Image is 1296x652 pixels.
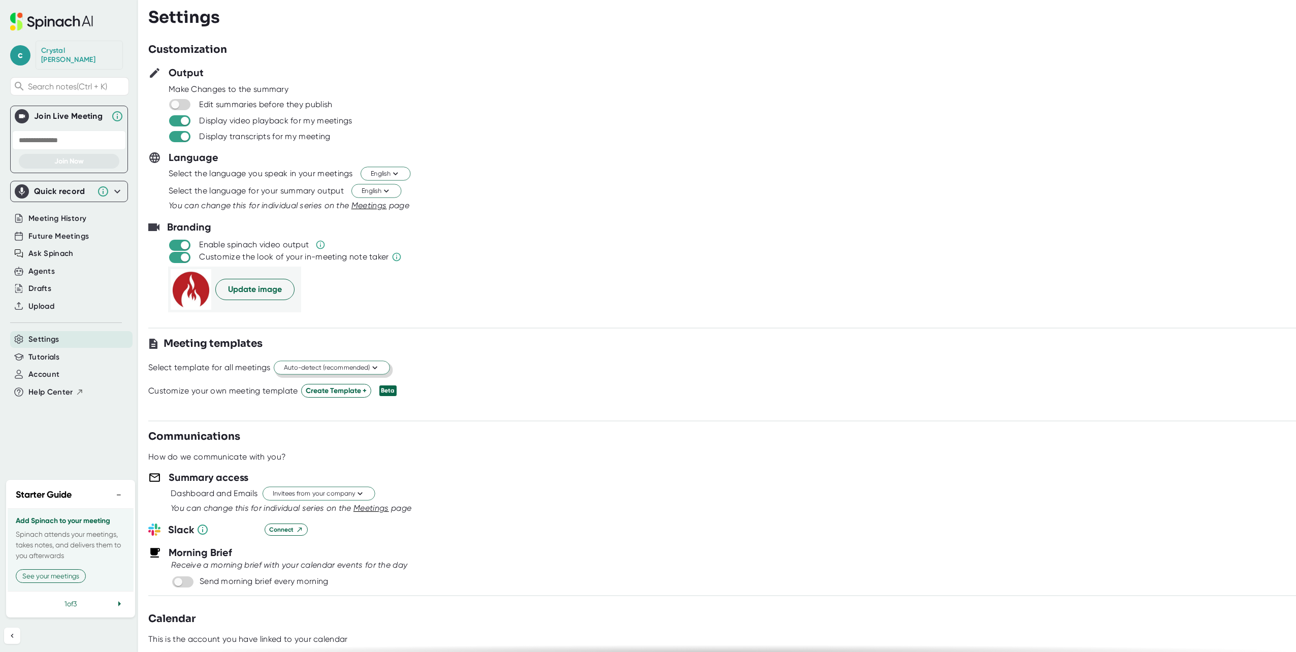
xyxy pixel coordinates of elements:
button: Meetings [351,200,387,212]
button: − [112,487,125,502]
div: Enable spinach video output [199,240,309,250]
p: Spinach attends your meetings, takes notes, and delivers them to you afterwards [16,529,125,561]
span: 1 of 3 [64,600,77,608]
button: See your meetings [16,569,86,583]
div: Quick record [15,181,123,202]
span: c [10,45,30,66]
div: Beta [379,385,397,396]
span: Update image [228,283,282,296]
h3: Morning Brief [169,545,232,560]
button: Account [28,369,59,380]
div: Quick record [34,186,92,197]
button: Meeting History [28,213,86,224]
i: Receive a morning brief with your calendar events for the day [171,560,407,570]
button: Meetings [353,502,389,514]
span: Join Now [54,157,84,166]
h3: Output [169,65,204,80]
button: Update image [215,279,295,300]
span: Auto-detect (recommended) [284,363,380,373]
h3: Calendar [148,611,196,627]
h3: Language [169,150,218,165]
span: Connect [269,525,303,534]
button: Collapse sidebar [4,628,20,644]
span: Meetings [353,503,389,513]
button: Agents [28,266,55,277]
div: Customize your own meeting template [148,386,298,396]
div: Join Live Meeting [34,111,106,121]
div: Edit summaries before they publish [199,100,332,110]
button: Settings [28,334,59,345]
i: You can change this for individual series on the page [171,503,411,513]
span: Create Template + [306,385,367,396]
button: Future Meetings [28,231,89,242]
div: Customize the look of your in-meeting note taker [199,252,388,262]
h3: Branding [167,219,211,235]
button: Auto-detect (recommended) [274,361,390,375]
span: English [362,186,391,196]
h3: Add Spinach to your meeting [16,517,125,525]
h3: Meeting templates [164,336,263,351]
span: Meetings [351,201,387,210]
button: Drafts [28,283,51,295]
img: picture [171,269,211,310]
button: Create Template + [301,384,371,398]
span: Search notes (Ctrl + K) [28,82,126,91]
div: Select the language you speak in your meetings [169,169,353,179]
div: Crystal Phillips [41,46,117,64]
h3: Slack [168,522,257,537]
button: Invitees from your company [263,487,375,501]
div: Join Live MeetingJoin Live Meeting [15,106,123,126]
button: Ask Spinach [28,248,74,259]
img: Join Live Meeting [17,111,27,121]
button: Join Now [19,154,119,169]
h3: Customization [148,42,227,57]
div: Select the language for your summary output [169,186,344,196]
span: Help Center [28,386,73,398]
h3: Settings [148,8,220,27]
div: Dashboard and Emails [171,488,257,499]
div: Make Changes to the summary [169,84,1296,94]
button: Upload [28,301,54,312]
button: English [351,184,401,198]
button: Help Center [28,386,84,398]
h3: Communications [148,429,240,444]
div: Display video playback for my meetings [199,116,352,126]
div: Display transcripts for my meeting [199,132,330,142]
span: Invitees from your company [273,489,365,499]
h3: Summary access [169,470,248,485]
span: English [371,169,400,179]
button: Tutorials [28,351,59,363]
div: Select template for all meetings [148,363,271,373]
div: Send morning brief every morning [200,576,329,586]
i: You can change this for individual series on the page [169,201,409,210]
button: English [361,167,410,181]
h2: Starter Guide [16,488,72,502]
div: How do we communicate with you? [148,452,286,462]
button: Connect [265,524,308,536]
div: This is the account you have linked to your calendar [148,634,348,644]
